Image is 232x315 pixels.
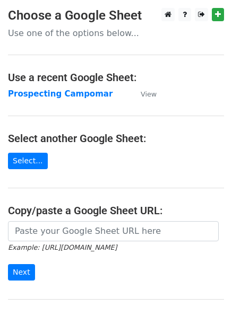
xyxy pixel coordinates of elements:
a: Prospecting Campomar [8,89,113,99]
small: Example: [URL][DOMAIN_NAME] [8,243,117,251]
small: View [141,90,157,98]
a: View [130,89,157,99]
h3: Choose a Google Sheet [8,8,224,23]
h4: Select another Google Sheet: [8,132,224,145]
input: Next [8,264,35,281]
h4: Use a recent Google Sheet: [8,71,224,84]
input: Paste your Google Sheet URL here [8,221,219,241]
iframe: Chat Widget [179,264,232,315]
p: Use one of the options below... [8,28,224,39]
a: Select... [8,153,48,169]
h4: Copy/paste a Google Sheet URL: [8,204,224,217]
